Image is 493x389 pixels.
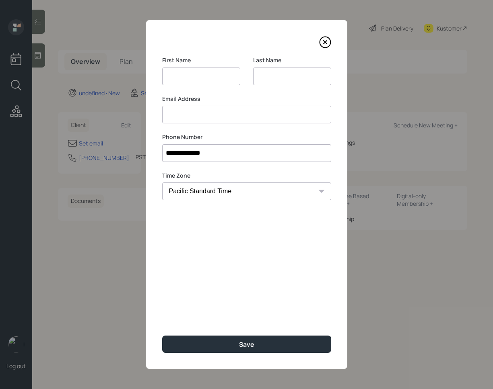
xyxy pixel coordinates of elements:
label: Time Zone [162,172,331,180]
label: Phone Number [162,133,331,141]
label: Email Address [162,95,331,103]
label: First Name [162,56,240,64]
label: Last Name [253,56,331,64]
button: Save [162,336,331,353]
div: Save [239,340,254,349]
